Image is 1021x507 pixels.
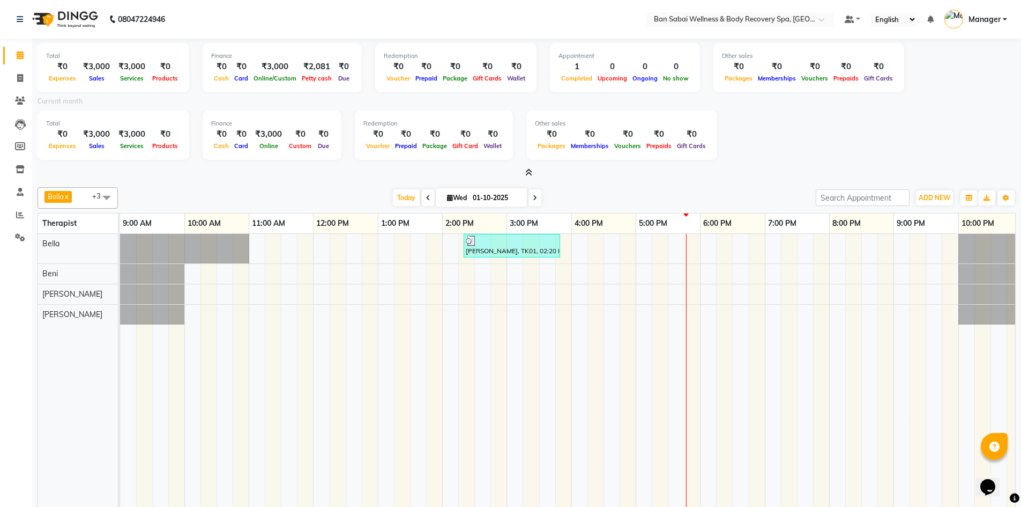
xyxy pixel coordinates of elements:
[185,216,223,231] a: 10:00 AM
[232,61,251,73] div: ₹0
[150,142,181,150] span: Products
[612,142,644,150] span: Vouchers
[976,464,1010,496] iframe: chat widget
[469,190,523,206] input: 2025-10-01
[535,119,709,128] div: Other sales
[504,75,528,82] span: Wallet
[630,75,660,82] span: Ongoing
[443,216,476,231] a: 2:00 PM
[120,216,154,231] a: 9:00 AM
[384,61,413,73] div: ₹0
[46,119,181,128] div: Total
[86,142,107,150] span: Sales
[722,75,755,82] span: Packages
[114,61,150,73] div: ₹3,000
[299,75,334,82] span: Petty cash
[79,128,114,141] div: ₹3,000
[363,142,392,150] span: Voucher
[558,61,595,73] div: 1
[568,142,612,150] span: Memberships
[660,75,691,82] span: No show
[644,128,674,141] div: ₹0
[644,142,674,150] span: Prepaids
[572,216,606,231] a: 4:00 PM
[392,142,420,150] span: Prepaid
[393,189,420,206] span: Today
[450,128,481,141] div: ₹0
[558,75,595,82] span: Completed
[630,61,660,73] div: 0
[481,128,504,141] div: ₹0
[700,216,734,231] a: 6:00 PM
[413,75,440,82] span: Prepaid
[363,119,504,128] div: Redemption
[92,192,109,200] span: +3
[150,61,181,73] div: ₹0
[755,75,799,82] span: Memberships
[48,192,64,201] span: Bella
[336,75,352,82] span: Due
[249,216,288,231] a: 11:00 AM
[919,194,950,202] span: ADD NEW
[46,128,79,141] div: ₹0
[232,128,251,141] div: ₹0
[959,216,997,231] a: 10:00 PM
[314,216,352,231] a: 12:00 PM
[722,52,896,61] div: Other sales
[799,75,831,82] span: Vouchers
[232,75,251,82] span: Card
[299,61,334,73] div: ₹2,081
[392,128,420,141] div: ₹0
[612,128,644,141] div: ₹0
[315,142,332,150] span: Due
[507,216,541,231] a: 3:00 PM
[765,216,799,231] a: 7:00 PM
[251,75,299,82] span: Online/Custom
[595,61,630,73] div: 0
[944,10,963,28] img: Manager
[42,289,102,299] span: [PERSON_NAME]
[755,61,799,73] div: ₹0
[314,128,333,141] div: ₹0
[334,61,353,73] div: ₹0
[211,75,232,82] span: Cash
[384,52,528,61] div: Redemption
[46,75,79,82] span: Expenses
[211,142,232,150] span: Cash
[722,61,755,73] div: ₹0
[114,128,150,141] div: ₹3,000
[861,75,896,82] span: Gift Cards
[117,75,146,82] span: Services
[470,75,504,82] span: Gift Cards
[558,52,691,61] div: Appointment
[251,61,299,73] div: ₹3,000
[42,269,58,278] span: Beni
[444,194,469,202] span: Wed
[117,142,146,150] span: Services
[816,189,910,206] input: Search Appointment
[232,142,251,150] span: Card
[286,142,314,150] span: Custom
[674,142,709,150] span: Gift Cards
[46,61,79,73] div: ₹0
[46,52,181,61] div: Total
[830,216,863,231] a: 8:00 PM
[470,61,504,73] div: ₹0
[861,61,896,73] div: ₹0
[211,52,353,61] div: Finance
[916,190,953,205] button: ADD NEW
[257,142,281,150] span: Online
[831,75,861,82] span: Prepaids
[636,216,670,231] a: 5:00 PM
[286,128,314,141] div: ₹0
[384,75,413,82] span: Voucher
[465,236,559,256] div: [PERSON_NAME], TK01, 02:20 PM-03:50 PM, Swedish Massage (Medium Pressure)-90min
[481,142,504,150] span: Wallet
[251,128,286,141] div: ₹3,000
[504,61,528,73] div: ₹0
[211,128,232,141] div: ₹0
[440,75,470,82] span: Package
[894,216,928,231] a: 9:00 PM
[42,310,102,319] span: [PERSON_NAME]
[378,216,412,231] a: 1:00 PM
